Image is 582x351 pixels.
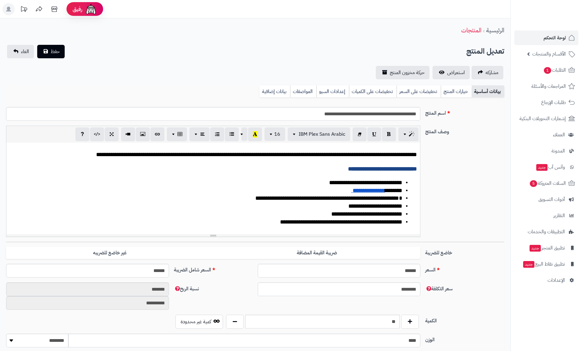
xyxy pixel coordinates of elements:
a: تحديثات المنصة [16,3,31,17]
button: IBM Plex Sans Arabic [288,127,350,141]
span: الطلبات [543,66,566,74]
span: جديد [523,261,534,268]
a: إشعارات التحويلات البنكية [514,111,578,126]
span: جديد [536,164,548,171]
label: خاضع للضريبة [423,247,507,256]
a: مشاركه [472,66,503,79]
span: رفيق [73,5,82,13]
label: الوزن [423,334,507,343]
a: التطبيقات والخدمات [514,224,578,239]
label: السعر [423,264,507,274]
label: الكمية [423,315,507,324]
span: جديد [530,245,541,252]
a: تخفيضات على السعر [397,85,441,98]
a: الغاء [7,45,34,58]
span: أدوات التسويق [538,195,565,204]
label: وصف المنتج [423,126,507,135]
a: المراجعات والأسئلة [514,79,578,94]
span: طلبات الإرجاع [541,98,566,107]
a: لوحة التحكم [514,30,578,45]
a: تطبيق نقاط البيعجديد [514,257,578,271]
a: استعراض [433,66,470,79]
span: الإعدادات [548,276,565,285]
span: 16 [274,131,280,138]
span: المدونة [551,147,565,155]
span: حفظ [51,48,60,55]
a: أدوات التسويق [514,192,578,207]
button: حفظ [37,45,65,58]
a: الرئيسية [486,26,504,35]
a: تطبيق المتجرجديد [514,241,578,255]
span: العملاء [553,131,565,139]
span: المراجعات والأسئلة [531,82,566,91]
span: الأقسام والمنتجات [532,50,566,58]
span: إشعارات التحويلات البنكية [519,114,566,123]
a: وآتس آبجديد [514,160,578,174]
a: المدونة [514,144,578,158]
span: نسبة الربح [174,285,199,292]
label: اسم المنتج [423,107,507,117]
label: غير خاضع للضريبه [6,247,213,259]
a: حركة مخزون المنتج [376,66,429,79]
span: مشاركه [486,69,498,76]
a: خيارات المنتج [441,85,472,98]
a: المنتجات [461,26,481,35]
span: السلات المتروكة [529,179,566,188]
span: التطبيقات والخدمات [528,227,565,236]
a: الطلبات1 [514,63,578,77]
a: بيانات أساسية [472,85,504,98]
span: لوحة التحكم [544,34,566,42]
button: 16 [264,127,285,141]
label: ضريبة القيمة المضافة [213,247,420,259]
span: حركة مخزون المنتج [390,69,425,76]
span: الغاء [21,48,29,55]
a: تخفيضات على الكميات [349,85,397,98]
img: logo-2.png [541,5,576,17]
h2: تعديل المنتج [466,45,504,58]
span: تطبيق نقاط البيع [523,260,565,268]
a: السلات المتروكة5 [514,176,578,191]
span: سعر التكلفة [425,285,453,292]
a: إعدادات السيو [316,85,349,98]
span: تطبيق المتجر [529,244,565,252]
a: بيانات إضافية [260,85,290,98]
span: 1 [544,67,551,74]
span: التقارير [553,211,565,220]
a: طلبات الإرجاع [514,95,578,110]
img: ai-face.png [85,3,97,15]
a: المواصفات [290,85,316,98]
a: العملاء [514,127,578,142]
a: التقارير [514,208,578,223]
span: وآتس آب [536,163,565,171]
span: 5 [530,180,537,187]
a: الإعدادات [514,273,578,288]
span: IBM Plex Sans Arabic [299,131,345,138]
label: السعر شامل الضريبة [171,264,255,274]
span: استعراض [447,69,465,76]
